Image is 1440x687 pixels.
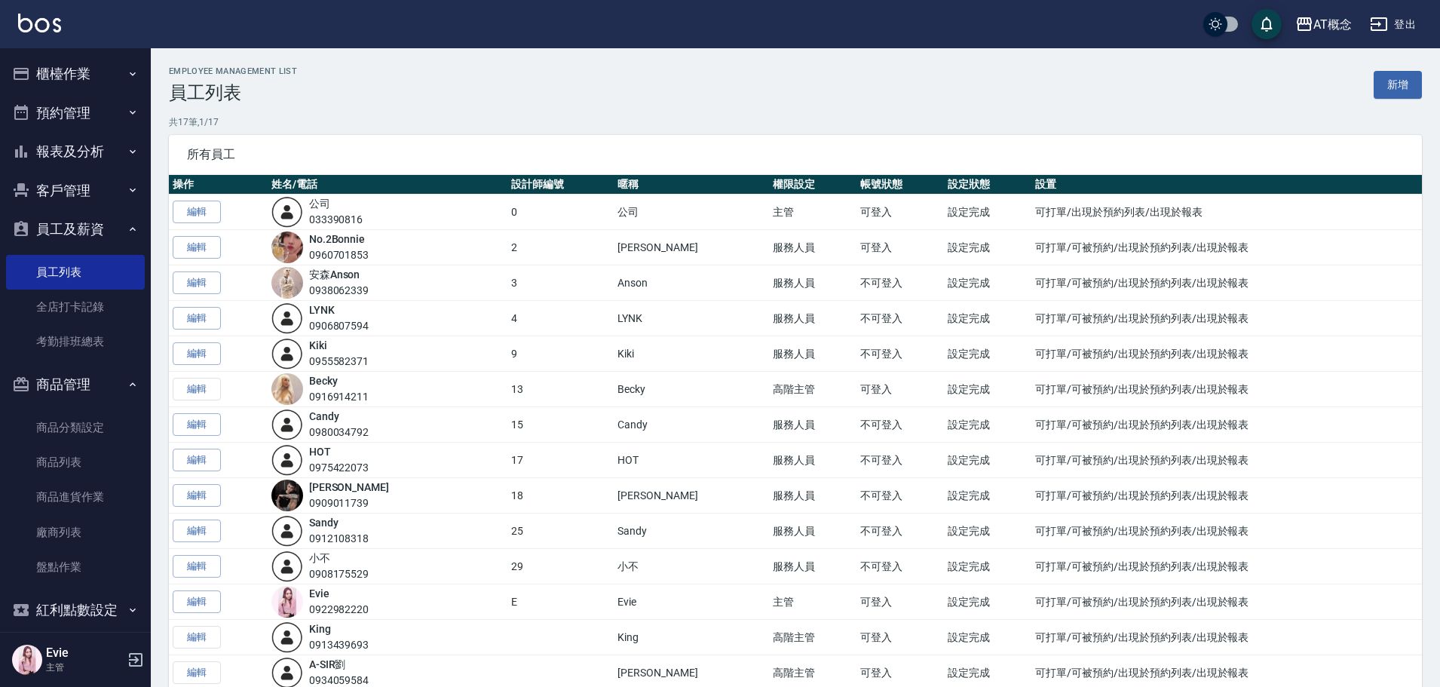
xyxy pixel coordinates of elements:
[6,290,145,324] a: 全店打卡記錄
[614,265,769,301] td: Anson
[169,115,1422,129] p: 共 17 筆, 1 / 17
[309,517,339,529] a: Sandy
[173,449,221,472] a: 編輯
[6,480,145,514] a: 商品進貨作業
[1252,9,1282,39] button: save
[169,175,268,195] th: 操作
[856,443,944,478] td: 不可登入
[268,175,508,195] th: 姓名/電話
[614,230,769,265] td: [PERSON_NAME]
[769,584,856,620] td: 主管
[173,484,221,508] a: 編輯
[169,82,297,103] h3: 員工列表
[1364,11,1422,38] button: 登出
[507,549,614,584] td: 29
[309,304,335,316] a: LYNK
[856,230,944,265] td: 可登入
[271,515,303,547] img: user-login-man-human-body-mobile-person-512.png
[6,630,145,669] button: 資料設定
[1031,514,1422,549] td: 可打單/可被預約/出現於預約列表/出現於報表
[1031,336,1422,372] td: 可打單/可被預約/出現於預約列表/出現於報表
[1031,584,1422,620] td: 可打單/可被預約/出現於預約列表/出現於報表
[1374,71,1422,99] a: 新增
[1031,301,1422,336] td: 可打單/可被預約/出現於預約列表/出現於報表
[944,301,1031,336] td: 設定完成
[614,584,769,620] td: Evie
[944,549,1031,584] td: 設定完成
[6,365,145,404] button: 商品管理
[173,590,221,614] a: 編輯
[944,443,1031,478] td: 設定完成
[944,584,1031,620] td: 設定完成
[944,230,1031,265] td: 設定完成
[1031,195,1422,230] td: 可打單/出現於預約列表/出現於報表
[6,590,145,630] button: 紅利點數設定
[507,584,614,620] td: E
[271,409,303,440] img: user-login-man-human-body-mobile-person-512.png
[271,338,303,370] img: user-login-man-human-body-mobile-person-512.png
[614,514,769,549] td: Sandy
[1031,265,1422,301] td: 可打單/可被預約/出現於預約列表/出現於報表
[6,410,145,445] a: 商品分類設定
[769,195,856,230] td: 主管
[769,620,856,655] td: 高階主管
[614,407,769,443] td: Candy
[1031,620,1422,655] td: 可打單/可被預約/出現於預約列表/出現於報表
[173,520,221,543] a: 編輯
[271,621,303,653] img: user-login-man-human-body-mobile-person-512.png
[507,195,614,230] td: 0
[507,175,614,195] th: 設計師編號
[309,198,330,210] a: 公司
[309,481,389,493] a: [PERSON_NAME]
[614,549,769,584] td: 小不
[309,410,339,422] a: Candy
[856,514,944,549] td: 不可登入
[271,586,303,618] img: avatar.jpeg
[769,478,856,514] td: 服務人員
[614,301,769,336] td: LYNK
[6,550,145,584] a: 盤點作業
[309,623,331,635] a: King
[944,407,1031,443] td: 設定完成
[1031,230,1422,265] td: 可打單/可被預約/出現於預約列表/出現於報表
[271,551,303,582] img: user-login-man-human-body-mobile-person-512.png
[173,413,221,437] a: 編輯
[856,372,944,407] td: 可登入
[614,175,769,195] th: 暱稱
[18,14,61,32] img: Logo
[173,555,221,578] a: 編輯
[944,478,1031,514] td: 設定完成
[1031,407,1422,443] td: 可打單/可被預約/出現於預約列表/出現於報表
[309,552,330,564] a: 小不
[169,66,297,76] h2: Employee Management List
[309,212,363,228] div: 033390816
[856,175,944,195] th: 帳號狀態
[944,175,1031,195] th: 設定狀態
[614,195,769,230] td: 公司
[309,389,369,405] div: 0916914211
[507,478,614,514] td: 18
[507,336,614,372] td: 9
[271,373,303,405] img: avatar.jpeg
[1031,372,1422,407] td: 可打單/可被預約/出現於預約列表/出現於報表
[856,301,944,336] td: 不可登入
[173,236,221,259] a: 編輯
[6,255,145,290] a: 員工列表
[309,658,346,670] a: A-SIR劉
[507,372,614,407] td: 13
[769,336,856,372] td: 服務人員
[271,444,303,476] img: user-login-man-human-body-mobile-person-512.png
[271,302,303,334] img: user-login-man-human-body-mobile-person-512.png
[6,171,145,210] button: 客戶管理
[271,196,303,228] img: user-login-man-human-body-mobile-person-512.png
[856,407,944,443] td: 不可登入
[1289,9,1358,40] button: AT概念
[309,425,369,440] div: 0980034792
[271,267,303,299] img: avatar.jpeg
[6,324,145,359] a: 考勤排班總表
[271,480,303,511] img: avatar.jpeg
[6,94,145,133] button: 預約管理
[187,147,1404,162] span: 所有員工
[173,342,221,366] a: 編輯
[1031,443,1422,478] td: 可打單/可被預約/出現於預約列表/出現於報表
